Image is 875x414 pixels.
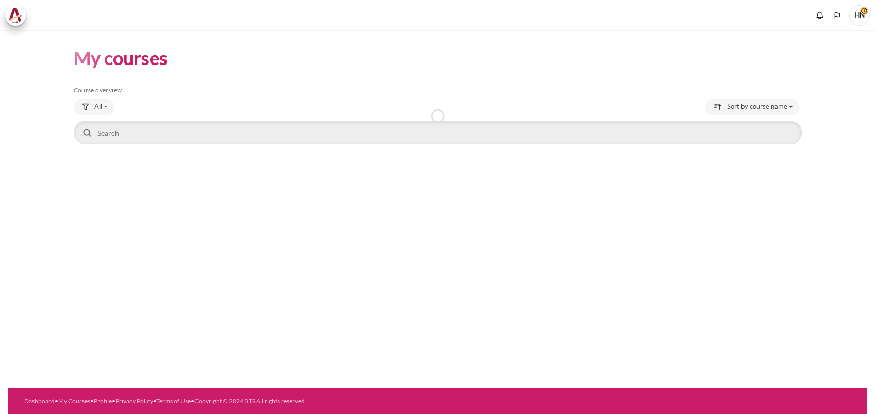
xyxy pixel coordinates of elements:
div: Course overview controls [74,99,802,146]
a: Dashboard [24,397,55,405]
a: Profile [94,397,112,405]
h1: My courses [74,46,168,70]
div: • • • • • [24,396,486,406]
div: Show notification window with no new notifications [812,8,828,23]
button: Sorting drop-down menu [705,99,800,115]
span: Sort by course name [727,102,787,112]
a: My Courses [58,397,90,405]
a: Architeck Architeck [5,5,31,26]
input: Search [74,121,802,144]
span: All [94,102,102,112]
span: HN [849,5,870,26]
img: Architeck [8,8,23,23]
button: Grouping drop-down menu [74,99,114,115]
button: Languages [830,8,845,23]
a: Terms of Use [156,397,191,405]
h5: Course overview [74,86,802,94]
a: Privacy Policy [115,397,153,405]
section: Content [8,30,867,162]
a: Copyright © 2024 BTS All rights reserved [194,397,305,405]
a: User menu [849,5,870,26]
